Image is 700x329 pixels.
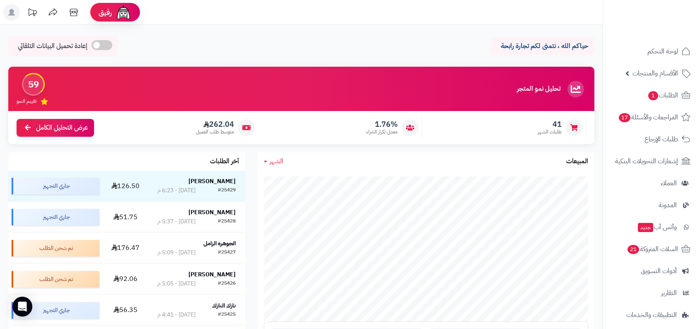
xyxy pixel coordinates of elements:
a: وآتس آبجديد [608,217,695,237]
div: [DATE] - 4:41 م [157,311,196,319]
div: #25427 [218,249,236,257]
span: 1.76% [366,120,398,129]
a: إشعارات التحويلات البنكية [608,151,695,171]
p: حياكم الله ، نتمنى لكم تجارة رابحة [497,41,588,51]
a: المراجعات والأسئلة17 [608,107,695,127]
strong: [PERSON_NAME] [188,177,236,186]
a: التقارير [608,283,695,303]
div: تم شحن الطلب [12,240,99,256]
a: لوحة التحكم [608,41,695,61]
div: Open Intercom Messenger [12,297,32,317]
span: إشعارات التحويلات البنكية [615,155,678,167]
strong: نازك النازك [212,301,236,310]
span: متوسط طلب العميل [196,128,234,135]
span: تقييم النمو [17,98,36,105]
strong: [PERSON_NAME] [188,208,236,217]
h3: المبيعات [566,158,588,165]
h3: آخر الطلبات [210,158,239,165]
div: جاري التجهيز [12,209,99,225]
span: رفيق [99,7,112,17]
td: 56.35 [103,295,148,326]
a: التطبيقات والخدمات [608,305,695,325]
span: التطبيقات والخدمات [626,309,677,321]
a: الشهر [264,157,283,166]
a: عرض التحليل الكامل [17,119,94,137]
span: المدونة [659,199,677,211]
td: 51.75 [103,202,148,232]
span: لوحة التحكم [647,46,678,57]
a: طلبات الإرجاع [608,129,695,149]
span: 41 [538,120,562,129]
span: وآتس آب [637,221,677,233]
strong: [PERSON_NAME] [188,270,236,279]
span: 262.04 [196,120,234,129]
td: 92.06 [103,264,148,295]
span: الأقسام والمنتجات [632,68,678,79]
div: جاري التجهيز [12,302,99,319]
span: 17 [619,113,630,122]
div: [DATE] - 5:05 م [157,280,196,288]
a: الطلبات1 [608,85,695,105]
h3: تحليل نمو المتجر [517,85,560,93]
span: الطلبات [647,90,678,101]
span: 1 [648,91,658,100]
a: أدوات التسويق [608,261,695,281]
div: #25429 [218,186,236,195]
div: جاري التجهيز [12,178,99,194]
span: معدل تكرار الشراء [366,128,398,135]
div: [DATE] - 5:09 م [157,249,196,257]
div: [DATE] - 6:23 م [157,186,196,195]
td: 126.50 [103,171,148,201]
div: #25426 [218,280,236,288]
span: المراجعات والأسئلة [618,111,678,123]
span: أدوات التسويق [641,265,677,277]
a: العملاء [608,173,695,193]
img: ai-face.png [115,4,132,21]
div: #25428 [218,218,236,226]
a: المدونة [608,195,695,215]
div: [DATE] - 5:37 م [157,218,196,226]
span: إعادة تحميل البيانات التلقائي [18,41,87,51]
div: تم شحن الطلب [12,271,99,288]
span: جديد [638,223,653,232]
span: الشهر [270,156,283,166]
div: #25425 [218,311,236,319]
a: السلات المتروكة21 [608,239,695,259]
td: 176.47 [103,233,148,264]
strong: الجوهرة الزامل [203,239,236,248]
span: طلبات الشهر [538,128,562,135]
span: طلبات الإرجاع [644,133,678,145]
a: تحديثات المنصة [22,4,43,23]
span: السلات المتروكة [627,243,678,255]
span: 21 [628,245,639,254]
span: التقارير [661,287,677,299]
span: عرض التحليل الكامل [36,123,88,133]
span: العملاء [661,177,677,189]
